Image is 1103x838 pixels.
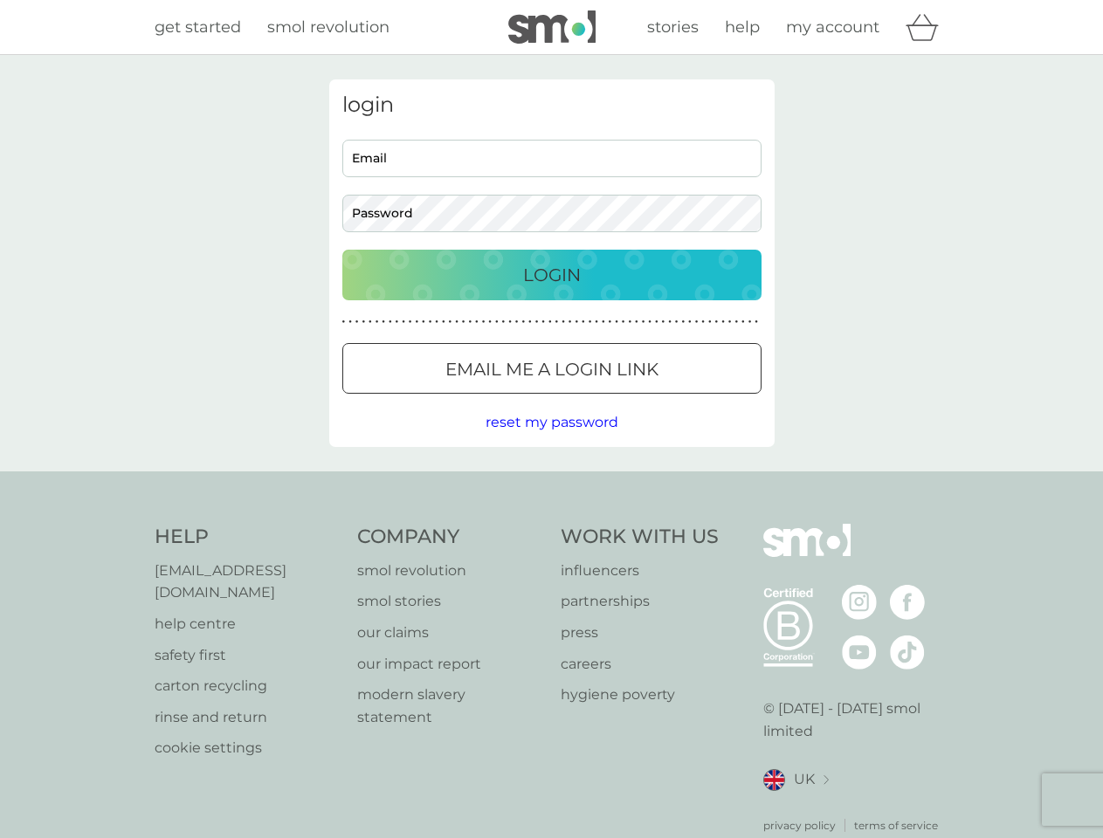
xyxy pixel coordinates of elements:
[734,318,738,326] p: ●
[396,318,399,326] p: ●
[786,17,879,37] span: my account
[357,653,543,676] a: our impact report
[575,318,578,326] p: ●
[523,261,581,289] p: Login
[662,318,665,326] p: ●
[409,318,412,326] p: ●
[402,318,405,326] p: ●
[763,769,785,791] img: UK flag
[155,524,341,551] h4: Help
[725,15,760,40] a: help
[348,318,352,326] p: ●
[535,318,539,326] p: ●
[508,10,596,44] img: smol
[647,17,699,37] span: stories
[741,318,745,326] p: ●
[342,318,346,326] p: ●
[561,622,719,644] p: press
[155,675,341,697] p: carton recycling
[521,318,525,326] p: ●
[589,318,592,326] p: ●
[695,318,699,326] p: ●
[561,683,719,706] a: hygiene poverty
[435,318,438,326] p: ●
[582,318,585,326] p: ●
[561,653,719,676] a: careers
[890,585,925,620] img: visit the smol Facebook page
[155,613,341,635] p: help centre
[628,318,631,326] p: ●
[763,817,836,834] p: privacy policy
[357,622,543,644] a: our claims
[155,560,341,604] a: [EMAIL_ADDRESS][DOMAIN_NAME]
[445,355,658,383] p: Email me a login link
[668,318,672,326] p: ●
[721,318,725,326] p: ●
[449,318,452,326] p: ●
[155,17,241,37] span: get started
[357,590,543,613] a: smol stories
[675,318,679,326] p: ●
[824,775,829,785] img: select a new location
[369,318,372,326] p: ●
[486,414,618,430] span: reset my password
[763,524,851,583] img: smol
[615,318,618,326] p: ●
[355,318,359,326] p: ●
[748,318,752,326] p: ●
[701,318,705,326] p: ●
[715,318,719,326] p: ●
[906,10,949,45] div: basket
[648,318,651,326] p: ●
[488,318,492,326] p: ●
[728,318,732,326] p: ●
[495,318,499,326] p: ●
[155,706,341,729] a: rinse and return
[642,318,645,326] p: ●
[555,318,559,326] p: ●
[854,817,938,834] a: terms of service
[562,318,565,326] p: ●
[515,318,519,326] p: ●
[462,318,465,326] p: ●
[267,15,389,40] a: smol revolution
[842,585,877,620] img: visit the smol Instagram page
[357,524,543,551] h4: Company
[561,524,719,551] h4: Work With Us
[541,318,545,326] p: ●
[357,560,543,582] a: smol revolution
[468,318,472,326] p: ●
[561,590,719,613] a: partnerships
[342,343,762,394] button: Email me a login link
[342,93,762,118] h3: login
[708,318,712,326] p: ●
[569,318,572,326] p: ●
[647,15,699,40] a: stories
[389,318,392,326] p: ●
[382,318,385,326] p: ●
[502,318,506,326] p: ●
[688,318,692,326] p: ●
[622,318,625,326] p: ●
[155,644,341,667] a: safety first
[155,737,341,759] a: cookie settings
[609,318,612,326] p: ●
[655,318,658,326] p: ●
[763,697,949,742] p: © [DATE] - [DATE] smol limited
[528,318,532,326] p: ●
[486,411,618,434] button: reset my password
[342,250,762,300] button: Login
[561,560,719,582] a: influencers
[455,318,458,326] p: ●
[422,318,425,326] p: ●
